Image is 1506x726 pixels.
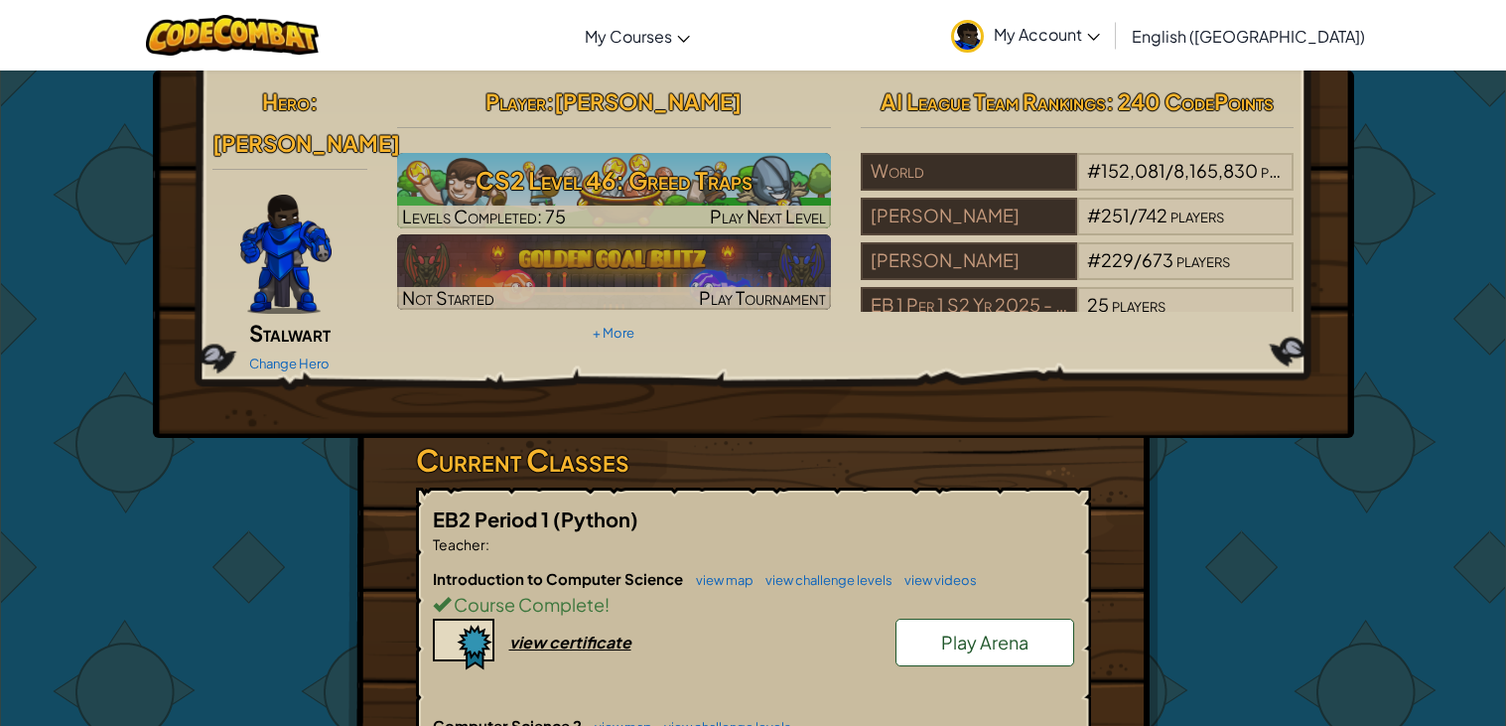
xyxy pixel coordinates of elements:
a: My Courses [575,9,700,63]
div: [PERSON_NAME] [861,242,1077,280]
span: 251 [1101,204,1130,226]
a: Play Next Level [397,153,831,228]
span: English ([GEOGRAPHIC_DATA]) [1132,26,1365,47]
a: view challenge levels [755,572,892,588]
span: / [1130,204,1138,226]
img: avatar [951,20,984,53]
h3: Current Classes [416,438,1091,483]
span: / [1165,159,1173,182]
span: 229 [1101,248,1134,271]
span: Course Complete [451,593,605,616]
span: : [546,87,554,115]
span: : 240 CodePoints [1106,87,1274,115]
span: AI League Team Rankings [881,87,1106,115]
img: Gordon-selection-pose.png [240,195,332,314]
a: Change Hero [249,356,330,371]
span: : [310,87,318,115]
span: players [1170,204,1224,226]
a: EB 1 Per 1 S2 Yr 2025 - [PERSON_NAME] -25players [861,306,1295,329]
span: Levels Completed: 75 [402,205,566,227]
img: certificate-icon.png [433,619,494,670]
a: My Account [941,4,1110,67]
span: Not Started [402,286,494,309]
span: Player [485,87,546,115]
img: Golden Goal [397,234,831,310]
a: English ([GEOGRAPHIC_DATA]) [1122,9,1375,63]
span: My Courses [585,26,672,47]
span: 152,081 [1101,159,1165,182]
a: [PERSON_NAME]#251/742players [861,217,1295,239]
a: view videos [894,572,977,588]
span: ! [605,593,610,616]
span: Stalwart [249,319,331,347]
span: Hero [262,87,310,115]
span: 673 [1142,248,1173,271]
a: Not StartedPlay Tournament [397,234,831,310]
span: My Account [994,24,1100,45]
a: view map [686,572,753,588]
span: [PERSON_NAME] [212,129,400,157]
span: players [1261,159,1314,182]
span: Play Tournament [699,286,826,309]
span: Play Next Level [710,205,826,227]
a: World#152,081/8,165,830players [861,172,1295,195]
div: World [861,153,1077,191]
span: 742 [1138,204,1167,226]
span: EB2 Period 1 [433,507,553,531]
span: # [1087,248,1101,271]
a: + More [593,325,634,341]
span: : [485,535,489,553]
span: players [1112,293,1165,316]
span: players [1176,248,1230,271]
span: 8,165,830 [1173,159,1258,182]
span: Teacher [433,535,485,553]
span: Introduction to Computer Science [433,569,686,588]
div: view certificate [509,632,631,653]
span: [PERSON_NAME] [554,87,742,115]
span: (Python) [553,507,638,531]
span: # [1087,159,1101,182]
span: / [1134,248,1142,271]
span: # [1087,204,1101,226]
h3: CS2 Level 46: Greed Traps [397,158,831,203]
div: [PERSON_NAME] [861,198,1077,235]
img: CodeCombat logo [146,15,320,56]
div: EB 1 Per 1 S2 Yr 2025 - [PERSON_NAME] - [861,287,1077,325]
span: 25 [1087,293,1109,316]
span: Play Arena [941,631,1028,653]
a: view certificate [433,632,631,653]
img: CS2 Level 46: Greed Traps [397,153,831,228]
a: [PERSON_NAME]#229/673players [861,261,1295,284]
